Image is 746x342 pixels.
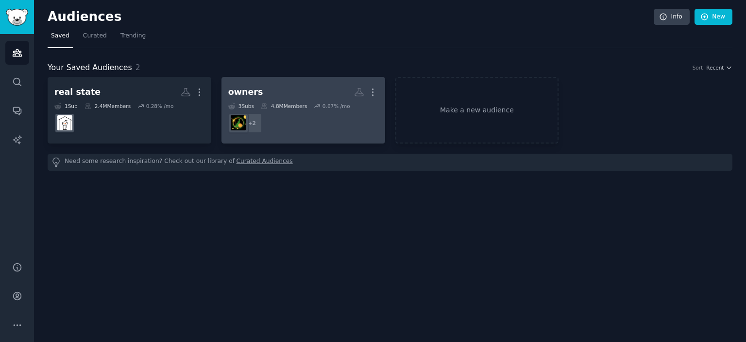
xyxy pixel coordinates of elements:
a: New [695,9,732,25]
a: Curated Audiences [237,157,293,167]
h2: Audiences [48,9,654,25]
div: real state [54,86,101,98]
div: 4.8M Members [261,103,307,109]
div: Need some research inspiration? Check out our library of [48,154,732,171]
button: Recent [706,64,732,71]
div: Sort [693,64,703,71]
div: 0.67 % /mo [322,103,350,109]
div: 0.28 % /mo [146,103,174,109]
div: 3 Sub s [228,103,254,109]
span: Recent [706,64,724,71]
span: Your Saved Audiences [48,62,132,74]
div: 1 Sub [54,103,78,109]
a: owners3Subs4.8MMembers0.67% /mo+2empreendedorismo [221,77,385,144]
a: Info [654,9,690,25]
span: 2 [136,63,140,72]
div: owners [228,86,263,98]
span: Trending [120,32,146,40]
a: Curated [80,28,110,48]
img: RealEstate [57,115,72,130]
img: empreendedorismo [231,115,246,130]
img: GummySearch logo [6,9,28,26]
a: real state1Sub2.4MMembers0.28% /moRealEstate [48,77,211,144]
a: Trending [117,28,149,48]
a: Saved [48,28,73,48]
span: Curated [83,32,107,40]
div: 2.4M Members [85,103,131,109]
div: + 2 [242,113,262,133]
a: Make a new audience [395,77,559,144]
span: Saved [51,32,69,40]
